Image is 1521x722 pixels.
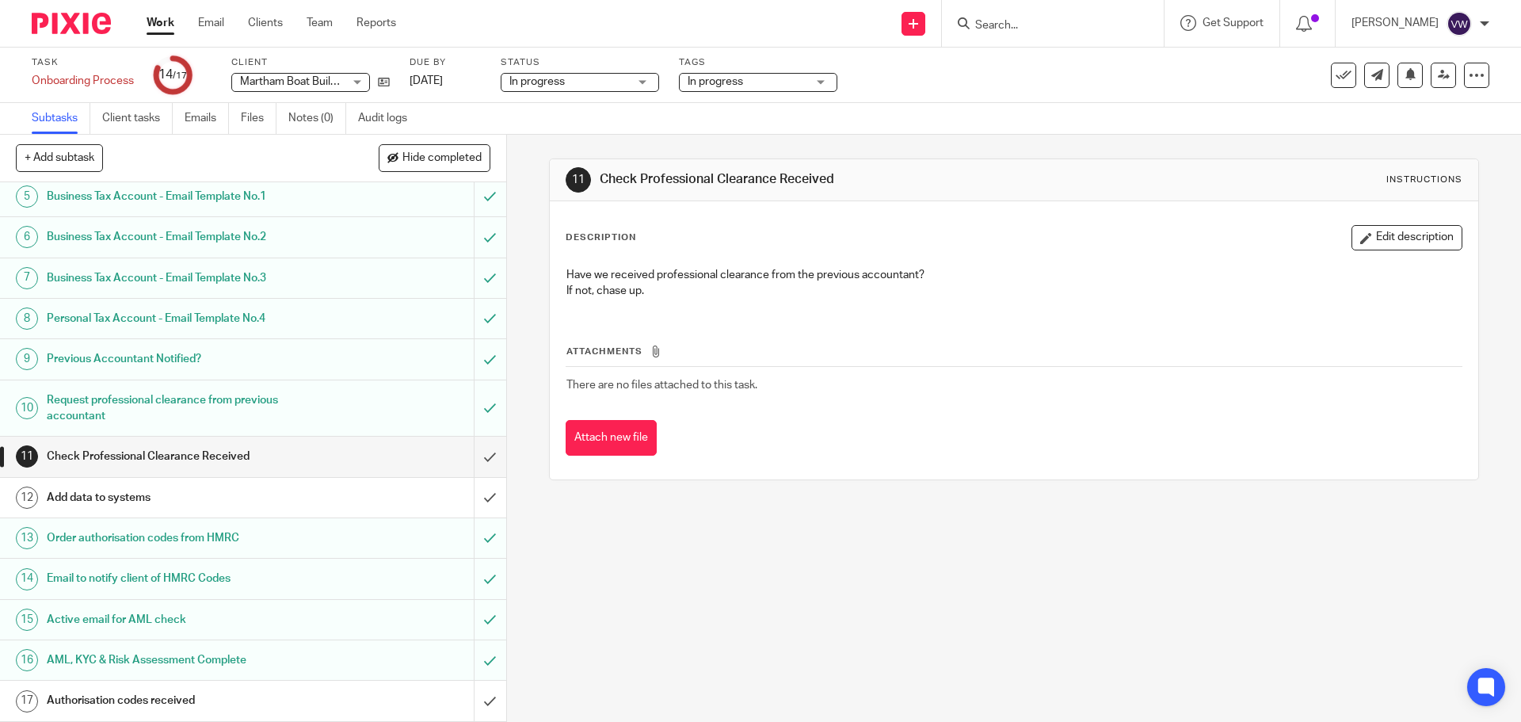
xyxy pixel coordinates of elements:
div: 16 [16,649,38,671]
h1: Order authorisation codes from HMRC [47,526,321,550]
div: 6 [16,226,38,248]
a: Team [307,15,333,31]
h1: Business Tax Account - Email Template No.2 [47,225,321,249]
a: Emails [185,103,229,134]
a: Reports [356,15,396,31]
label: Status [501,56,659,69]
span: Hide completed [402,152,482,165]
div: 10 [16,397,38,419]
h1: Business Tax Account - Email Template No.3 [47,266,321,290]
label: Tags [679,56,837,69]
div: 13 [16,527,38,549]
h1: Add data to systems [47,486,321,510]
div: 12 [16,487,38,509]
div: 17 [16,690,38,712]
img: Pixie [32,13,111,34]
div: Onboarding Process [32,73,134,89]
span: There are no files attached to this task. [566,380,757,391]
div: 11 [16,445,38,468]
h1: Email to notify client of HMRC Codes [47,567,321,590]
p: Have we received professional clearance from the previous accountant? [566,267,1461,283]
div: 5 [16,185,38,208]
a: Clients [248,15,283,31]
button: Hide completed [379,144,490,171]
h1: Check Professional Clearance Received [600,171,1048,188]
p: [PERSON_NAME] [1351,15,1439,31]
button: + Add subtask [16,144,103,171]
img: svg%3E [1447,11,1472,36]
div: 14 [158,66,187,84]
div: 8 [16,308,38,330]
a: Subtasks [32,103,90,134]
a: Files [241,103,276,134]
p: If not, chase up. [566,283,1461,299]
a: Audit logs [358,103,419,134]
h1: Request professional clearance from previous accountant [47,388,321,429]
span: [DATE] [410,75,443,86]
div: 11 [566,167,591,193]
a: Work [147,15,174,31]
h1: Check Professional Clearance Received [47,445,321,468]
p: Description [566,231,636,244]
span: In progress [688,76,743,87]
div: 14 [16,568,38,590]
h1: Personal Tax Account - Email Template No.4 [47,307,321,330]
div: Instructions [1386,174,1462,186]
label: Due by [410,56,481,69]
div: 9 [16,348,38,370]
span: Attachments [566,347,642,356]
div: 7 [16,267,38,289]
h1: Previous Accountant Notified? [47,347,321,371]
a: Notes (0) [288,103,346,134]
span: Martham Boat Building & Development Company Limited [240,76,520,87]
label: Client [231,56,390,69]
small: /17 [173,71,187,80]
h1: Authorisation codes received [47,689,321,712]
button: Edit description [1351,225,1462,250]
input: Search [974,19,1116,33]
button: Attach new file [566,420,657,456]
a: Email [198,15,224,31]
span: Get Support [1203,17,1264,29]
h1: Active email for AML check [47,608,321,632]
span: In progress [509,76,565,87]
a: Client tasks [102,103,173,134]
h1: AML, KYC & Risk Assessment Complete [47,648,321,672]
div: 15 [16,609,38,631]
label: Task [32,56,134,69]
h1: Business Tax Account - Email Template No.1 [47,185,321,208]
